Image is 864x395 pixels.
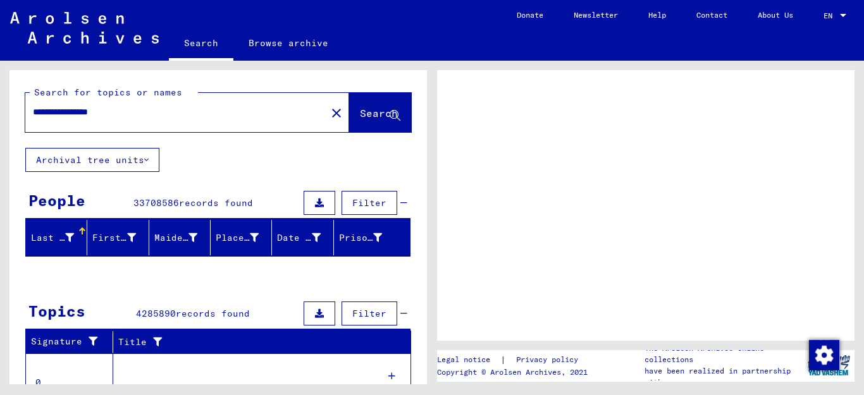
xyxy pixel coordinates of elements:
[154,228,213,248] div: Maiden Name
[28,300,85,322] div: Topics
[324,100,349,125] button: Clear
[216,228,275,248] div: Place of Birth
[339,228,398,248] div: Prisoner #
[329,106,344,121] mat-icon: close
[31,231,74,245] div: Last Name
[31,332,116,352] div: Signature
[506,353,593,367] a: Privacy policy
[339,231,382,245] div: Prisoner #
[277,231,320,245] div: Date of Birth
[169,28,233,61] a: Search
[216,231,259,245] div: Place of Birth
[334,220,410,255] mat-header-cell: Prisoner #
[26,220,87,255] mat-header-cell: Last Name
[176,308,250,319] span: records found
[437,367,593,378] p: Copyright © Arolsen Archives, 2021
[31,335,103,348] div: Signature
[92,231,135,245] div: First Name
[133,197,179,209] span: 33708586
[360,107,398,119] span: Search
[34,87,182,98] mat-label: Search for topics or names
[118,336,386,349] div: Title
[349,93,411,132] button: Search
[31,228,90,248] div: Last Name
[25,148,159,172] button: Archival tree units
[10,12,159,44] img: Arolsen_neg.svg
[118,332,398,352] div: Title
[277,228,336,248] div: Date of Birth
[824,11,837,20] span: EN
[233,28,343,58] a: Browse archive
[805,349,853,381] img: yv_logo.png
[808,339,839,370] div: Change consent
[87,220,149,255] mat-header-cell: First Name
[352,197,386,209] span: Filter
[809,340,839,370] img: Change consent
[342,191,397,215] button: Filter
[272,220,333,255] mat-header-cell: Date of Birth
[645,343,803,365] p: The Arolsen Archives online collections
[352,308,386,319] span: Filter
[28,189,85,212] div: People
[342,301,397,325] button: Filter
[645,365,803,388] p: have been realized in partnership with
[154,231,197,245] div: Maiden Name
[437,353,500,367] a: Legal notice
[136,308,176,319] span: 4285890
[437,353,593,367] div: |
[149,220,211,255] mat-header-cell: Maiden Name
[179,197,253,209] span: records found
[92,228,151,248] div: First Name
[211,220,272,255] mat-header-cell: Place of Birth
